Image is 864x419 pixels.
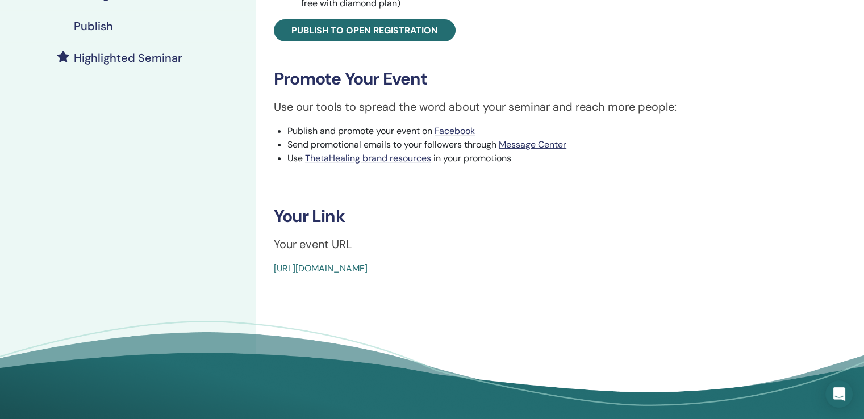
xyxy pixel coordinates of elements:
li: Use in your promotions [287,152,813,165]
a: ThetaHealing brand resources [305,152,431,164]
h3: Your Link [274,206,813,227]
h4: Publish [74,19,113,33]
a: Publish to open registration [274,19,456,41]
p: Your event URL [274,236,813,253]
a: [URL][DOMAIN_NAME] [274,262,368,274]
p: Use our tools to spread the word about your seminar and reach more people: [274,98,813,115]
span: Publish to open registration [291,24,438,36]
a: Message Center [499,139,566,150]
h4: Highlighted Seminar [74,51,182,65]
a: Facebook [435,125,475,137]
li: Publish and promote your event on [287,124,813,138]
div: Open Intercom Messenger [825,380,853,408]
li: Send promotional emails to your followers through [287,138,813,152]
h3: Promote Your Event [274,69,813,89]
